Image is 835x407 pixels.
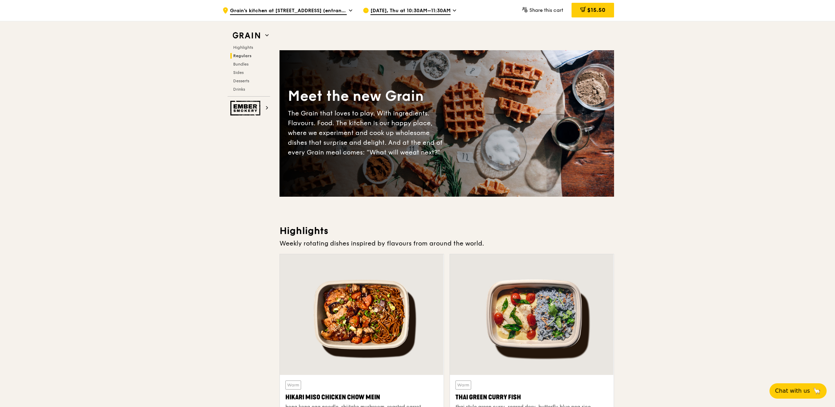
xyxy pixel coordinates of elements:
div: Hikari Miso Chicken Chow Mein [285,392,438,402]
span: Drinks [233,87,245,92]
span: 🦙 [813,387,821,395]
div: The Grain that loves to play. With ingredients. Flavours. Food. The kitchen is our happy place, w... [288,108,447,157]
div: Weekly rotating dishes inspired by flavours from around the world. [279,239,614,248]
div: Meet the new Grain [288,87,447,106]
span: Bundles [233,62,248,67]
div: Warm [455,380,471,390]
div: Thai Green Curry Fish [455,392,608,402]
h3: Highlights [279,225,614,237]
span: Regulars [233,53,252,58]
span: Share this cart [529,7,563,13]
div: Warm [285,380,301,390]
span: Desserts [233,78,249,83]
span: $15.50 [587,7,605,13]
span: Sides [233,70,244,75]
img: Grain web logo [230,29,262,42]
span: Grain's kitchen at [STREET_ADDRESS] (entrance along [PERSON_NAME][GEOGRAPHIC_DATA]) [230,7,347,15]
img: Ember Smokery web logo [230,101,262,115]
button: Chat with us🦙 [769,383,827,399]
span: [DATE], Thu at 10:30AM–11:30AM [370,7,451,15]
span: eat next?” [409,149,440,156]
span: Highlights [233,45,253,50]
span: Chat with us [775,387,810,395]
